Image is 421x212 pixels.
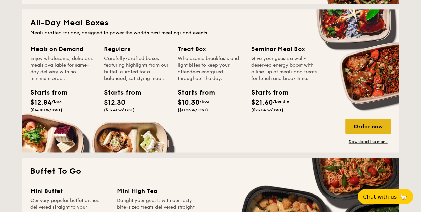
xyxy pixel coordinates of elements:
[178,87,208,98] div: Starts from
[273,99,289,104] span: /bundle
[30,17,391,28] h2: All-Day Meal Boxes
[30,30,391,36] div: Meals crafted for one, designed to power the world's best meetings and events.
[30,166,391,177] h2: Buffet To Go
[399,193,408,201] span: 🦙
[251,44,317,54] div: Seminar Meal Box
[251,108,283,112] span: ($23.54 w/ GST)
[104,99,126,107] span: $12.30
[178,108,208,112] span: ($11.23 w/ GST)
[178,55,243,82] div: Wholesome breakfasts and light bites to keep your attendees energised throughout the day.
[52,99,62,104] span: /box
[345,119,391,134] div: Order now
[251,99,273,107] span: $21.60
[358,189,413,204] button: Chat with us🦙
[251,87,282,98] div: Starts from
[104,108,135,112] span: ($13.41 w/ GST)
[104,55,170,82] div: Carefully-crafted boxes featuring highlights from our buffet, curated for a balanced, satisfying ...
[104,87,134,98] div: Starts from
[30,186,109,196] div: Mini Buffet
[178,44,243,54] div: Treat Box
[363,193,397,200] span: Chat with us
[30,55,96,82] div: Enjoy wholesome, delicious meals available for same-day delivery with no minimum order.
[30,87,61,98] div: Starts from
[117,186,196,196] div: Mini High Tea
[104,44,170,54] div: Regulars
[30,108,62,112] span: ($14.00 w/ GST)
[178,99,200,107] span: $10.30
[345,139,391,144] a: Download the menu
[251,55,317,82] div: Give your guests a well-deserved energy boost with a line-up of meals and treats for lunch and br...
[30,99,52,107] span: $12.84
[200,99,209,104] span: /box
[30,44,96,54] div: Meals on Demand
